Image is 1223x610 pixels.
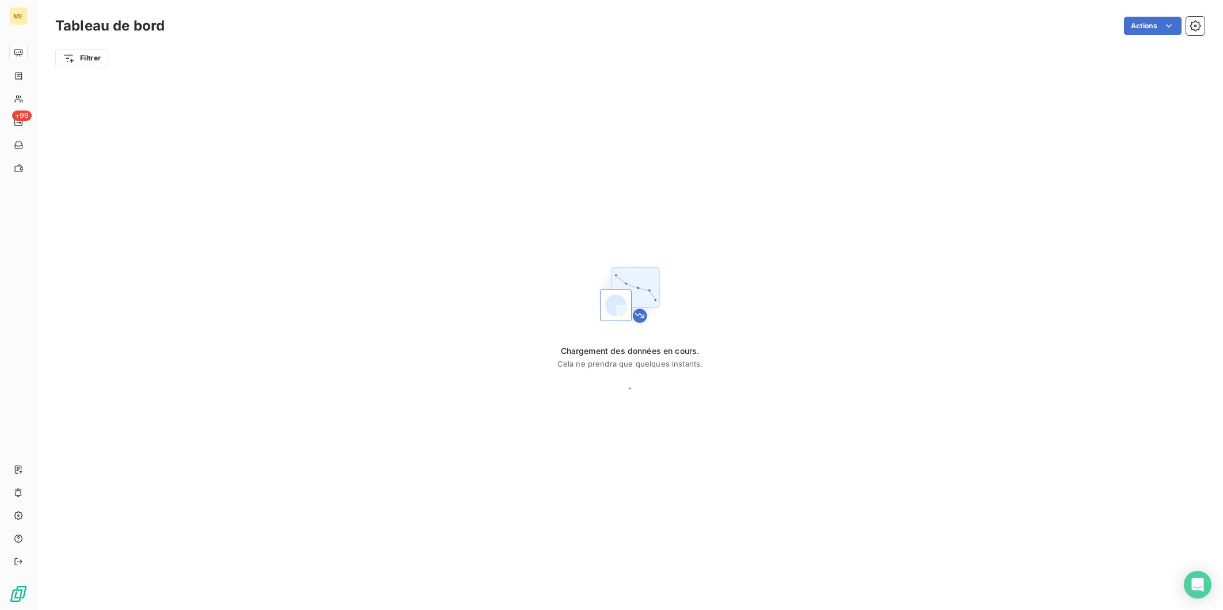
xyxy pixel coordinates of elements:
[557,345,703,357] span: Chargement des données en cours.
[9,585,28,603] img: Logo LeanPay
[593,258,667,331] img: First time
[12,110,32,121] span: +99
[55,16,165,36] h3: Tableau de bord
[9,7,28,25] div: ME
[557,359,703,368] span: Cela ne prendra que quelques instants.
[55,49,108,67] button: Filtrer
[1124,17,1182,35] button: Actions
[1184,571,1211,598] div: Open Intercom Messenger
